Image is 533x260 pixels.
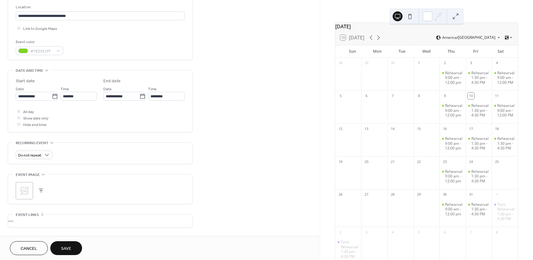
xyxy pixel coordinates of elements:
div: Fri [464,45,488,58]
div: 9 [441,92,448,99]
div: 6 [441,229,448,236]
button: Cancel [10,241,48,255]
div: Wed [414,45,439,58]
div: 27 [363,191,370,198]
div: Rehearsal 1:30 pm - 4:30 PM [492,136,518,151]
div: 7 [389,92,396,99]
div: Event color [16,39,62,45]
div: Sat [488,45,513,58]
div: 30 [389,60,396,67]
div: Rehearsal 9:00 am - 12:00 pm [445,202,463,217]
div: Rehearsal 1:30 pm - 4:30 PM [466,169,492,184]
div: 14 [389,125,396,132]
div: Rehearsal 9:00 am - 12:00 pm [440,202,466,217]
span: Date [16,86,24,92]
span: All day [23,109,34,115]
div: Rehearsal 1:30 pm - 4:30 PM [471,202,490,217]
div: Rehearsal 9:00 am - 12:00 pm [440,103,466,118]
div: 5 [337,92,344,99]
div: Mon [365,45,390,58]
div: Rehearsal 9:00 am - 12:00 pm [445,71,463,85]
div: Rehearsal 9:00 am - 12:00 pm [440,71,466,85]
div: Rehearsal 1:30 pm - 4:30 PM [466,103,492,118]
div: Thu [439,45,464,58]
span: Recurring event [16,140,48,146]
div: 28 [337,60,344,67]
div: 11 [494,92,500,99]
div: 15 [415,125,422,132]
div: 1 [494,191,500,198]
div: 29 [363,60,370,67]
div: Rehearsal 9:00 am - 12:00 pm [440,169,466,184]
div: 6 [363,92,370,99]
div: 8 [494,229,500,236]
div: Rehearsal 9:00 am - 12:00 pm [440,136,466,151]
div: Rehearsal 9:00 am - 12:00 PM [497,103,515,118]
div: 18 [494,125,500,132]
div: 2 [441,60,448,67]
div: Tech Rehearsal 1:30 pm - 4:30 PM [341,240,359,259]
div: Rehearsal 9:00 am - 12:00 pm [445,169,463,184]
div: Rehearsal 1:30 pm - 4:30 PM [471,71,490,85]
div: Rehearsal 1:30 pm - 4:30 PM [471,169,490,184]
span: Show date only [23,115,48,122]
div: 23 [441,158,448,165]
div: Rehearsal 9:00 am - 12:00 pm [445,103,463,118]
span: Time [148,86,157,92]
span: Save [61,246,71,252]
div: [DATE] [335,23,518,30]
div: 29 [415,191,422,198]
div: 13 [363,125,370,132]
button: Save [50,241,82,255]
div: 24 [468,158,474,165]
div: Rehearsal 9:00 am - 12:00 PM [492,103,518,118]
span: #7ED321FF [31,48,53,55]
div: Tue [390,45,414,58]
span: Categories [16,235,38,242]
div: Rehearsal 9:00 am - 12:00 PM [497,71,515,85]
div: Rehearsal 1:30 pm - 4:30 PM [471,136,490,151]
span: Link to Google Maps [23,26,57,32]
div: 31 [468,191,474,198]
span: Hide end time [23,122,47,128]
div: Start date [16,78,35,84]
span: Event links [16,212,39,218]
div: 17 [468,125,474,132]
div: Rehearsal 1:30 pm - 4:30 PM [471,103,490,118]
span: Cancel [21,246,37,252]
div: Tech Rehearsal 1:30 pm - 4:30 PM [492,202,518,221]
div: 22 [415,158,422,165]
div: 21 [389,158,396,165]
div: Rehearsal 1:30 pm - 4:30 PM [466,71,492,85]
div: 28 [389,191,396,198]
div: 5 [415,229,422,236]
div: 1 [415,60,422,67]
div: Location [16,4,184,10]
div: Tech Rehearsal 1:30 pm - 4:30 PM [335,240,362,259]
div: 25 [494,158,500,165]
div: 12 [337,125,344,132]
div: 3 [468,60,474,67]
div: Tech Rehearsal 1:30 pm - 4:30 PM [497,202,515,221]
div: 26 [337,191,344,198]
span: America/[GEOGRAPHIC_DATA] [442,36,495,39]
div: ; [16,182,33,199]
div: 8 [415,92,422,99]
div: Rehearsal 1:30 pm - 4:30 PM [466,136,492,151]
div: 4 [389,229,396,236]
div: Rehearsal 9:00 am - 12:00 PM [492,71,518,85]
div: ••• [8,214,192,227]
div: End date [103,78,121,84]
span: Date [103,86,112,92]
div: 10 [468,92,474,99]
div: 7 [468,229,474,236]
div: Rehearsal 1:30 pm - 4:30 PM [466,202,492,217]
span: Time [60,86,69,92]
div: 3 [363,229,370,236]
div: Sun [340,45,365,58]
div: 30 [441,191,448,198]
div: 2 [337,229,344,236]
span: Do not repeat [18,152,41,159]
div: 4 [494,60,500,67]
